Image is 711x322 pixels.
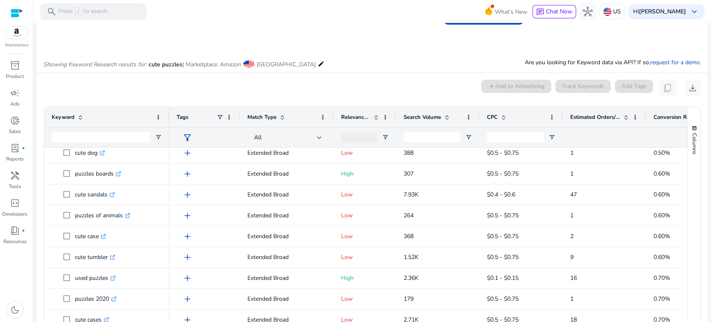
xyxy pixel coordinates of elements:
[341,207,389,224] p: Low
[382,134,389,141] button: Open Filter Menu
[341,228,389,245] p: Low
[10,198,20,208] span: code_blocks
[52,113,75,121] span: Keyword
[684,80,701,96] button: download
[10,171,20,181] span: handyman
[75,186,115,203] p: cute sandals
[570,232,574,240] span: 2
[570,274,577,282] span: 16
[182,294,192,304] span: add
[341,186,389,203] p: Low
[650,58,700,66] a: request for a demo
[10,60,20,70] span: inventory_2
[318,59,324,69] mat-icon: edit
[182,211,192,221] span: add
[654,113,695,121] span: Conversion Rate
[579,3,596,20] button: hub
[75,7,82,16] span: /
[341,249,389,266] p: Low
[182,231,192,241] span: add
[75,290,117,307] p: puzzles 2020
[10,305,20,315] span: dark_mode
[465,134,472,141] button: Open Filter Menu
[341,113,370,121] span: Relevance Score
[404,232,414,240] span: 368
[75,269,116,287] p: used puzzles
[9,183,21,190] p: Tools
[570,149,574,157] span: 1
[404,274,419,282] span: 2.36K
[5,26,28,39] img: amazon.svg
[404,170,414,178] span: 307
[654,232,670,240] span: 0.60%
[247,207,326,224] p: Extended Broad
[3,238,27,245] p: Resources
[654,191,670,199] span: 0.60%
[570,253,574,261] span: 9
[247,144,326,161] p: Extended Broad
[149,60,182,68] span: cute puzzles
[2,210,27,218] p: Developers
[404,295,414,303] span: 179
[75,165,121,182] p: puzzles boards
[47,7,57,17] span: search
[247,269,326,287] p: Extended Broad
[487,253,519,261] span: $0.5 - $0.75
[5,42,28,48] p: Marketplace
[487,274,519,282] span: $0.1 - $0.15
[691,133,698,154] span: Columns
[247,290,326,307] p: Extended Broad
[247,228,326,245] p: Extended Broad
[487,113,498,121] span: CPC
[654,149,670,157] span: 0.50%
[22,229,25,232] span: fiber_manual_record
[404,149,414,157] span: 388
[654,295,670,303] span: 0.70%
[341,290,389,307] p: Low
[654,170,670,178] span: 0.60%
[10,226,20,236] span: book_4
[75,144,105,161] p: cute dog
[10,100,20,108] p: Ads
[247,165,326,182] p: Extended Broad
[6,73,24,80] p: Product
[570,113,620,121] span: Estimated Orders/Month
[570,211,574,219] span: 1
[570,170,574,178] span: 1
[182,190,192,200] span: add
[654,274,670,282] span: 0.70%
[257,60,316,68] span: [GEOGRAPHIC_DATA]
[182,252,192,262] span: add
[75,207,130,224] p: puzzles of animals
[404,113,441,121] span: Search Volume
[689,7,699,17] span: keyboard_arrow_down
[75,249,115,266] p: cute tumbler
[525,58,701,67] p: Are you looking for Keyword data via API? If so, .
[254,133,262,141] span: All
[549,134,555,141] button: Open Filter Menu
[247,113,277,121] span: Match Type
[182,60,241,68] span: | Marketplace: Amazon
[182,169,192,179] span: add
[341,144,389,161] p: Low
[52,132,150,142] input: Keyword Filter Input
[75,228,106,245] p: cute case
[341,165,389,182] p: High
[10,143,20,153] span: lab_profile
[546,8,572,15] span: Chat Now
[570,191,577,199] span: 47
[487,132,544,142] input: CPC Filter Input
[9,128,21,135] p: Sales
[570,295,574,303] span: 1
[487,211,519,219] span: $0.5 - $0.75
[177,113,188,121] span: Tags
[341,269,389,287] p: High
[532,5,576,18] button: chatChat Now
[22,146,25,150] span: fiber_manual_record
[654,253,670,261] span: 0.60%
[58,7,107,16] p: Press to search
[10,88,20,98] span: campaign
[487,295,519,303] span: $0.5 - $0.75
[603,8,611,16] img: us.svg
[404,191,419,199] span: 7.93K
